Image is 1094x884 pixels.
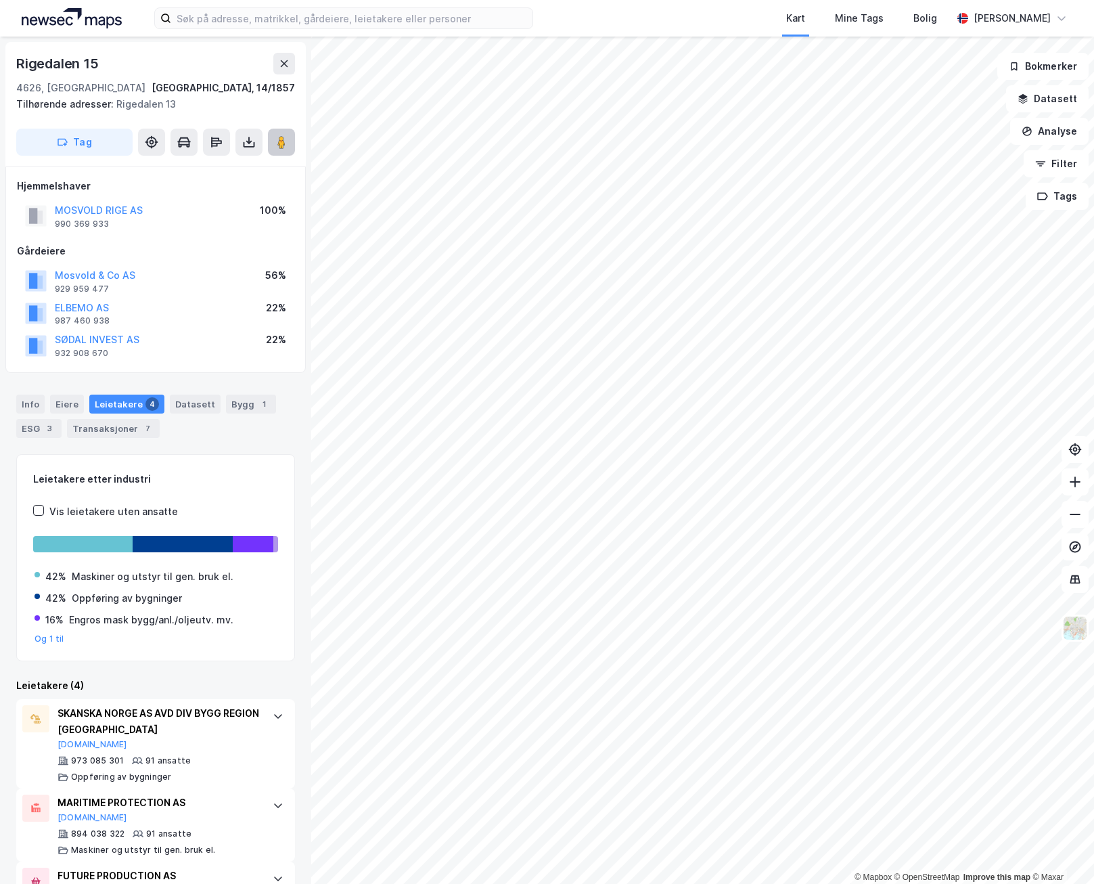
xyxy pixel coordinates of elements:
div: Rigedalen 15 [16,53,101,74]
div: Oppføring av bygninger [72,590,182,606]
div: Bygg [226,395,276,414]
div: 16% [45,612,64,628]
div: 929 959 477 [55,284,109,294]
img: Z [1062,615,1088,641]
div: Leietakere etter industri [33,471,278,487]
div: Datasett [170,395,221,414]
div: FUTURE PRODUCTION AS [58,868,259,884]
div: Info [16,395,45,414]
div: 894 038 322 [71,828,124,839]
div: Gårdeiere [17,243,294,259]
div: 7 [141,422,154,435]
div: Eiere [50,395,84,414]
div: [PERSON_NAME] [974,10,1051,26]
div: 1 [257,397,271,411]
div: Hjemmelshaver [17,178,294,194]
div: Vis leietakere uten ansatte [49,504,178,520]
div: SKANSKA NORGE AS AVD DIV BYGG REGION [GEOGRAPHIC_DATA] [58,705,259,738]
div: 91 ansatte [145,755,191,766]
button: [DOMAIN_NAME] [58,739,127,750]
div: 22% [266,300,286,316]
button: Bokmerker [997,53,1089,80]
img: logo.a4113a55bc3d86da70a041830d287a7e.svg [22,8,122,28]
div: Kart [786,10,805,26]
a: Improve this map [963,872,1030,882]
div: Rigedalen 13 [16,96,284,112]
div: 42% [45,590,66,606]
button: Tags [1026,183,1089,210]
div: 990 369 933 [55,219,109,229]
a: Mapbox [854,872,892,882]
div: 932 908 670 [55,348,108,359]
button: Analyse [1010,118,1089,145]
div: Bolig [913,10,937,26]
div: Mine Tags [835,10,884,26]
div: 3 [43,422,56,435]
button: Og 1 til [35,634,64,644]
div: 100% [260,202,286,219]
div: [GEOGRAPHIC_DATA], 14/1857 [152,80,295,96]
iframe: Chat Widget [1026,819,1094,884]
div: 4 [145,397,159,411]
button: Datasett [1006,85,1089,112]
button: Filter [1024,150,1089,177]
div: 91 ansatte [146,828,191,839]
div: 4626, [GEOGRAPHIC_DATA] [16,80,145,96]
div: Maskiner og utstyr til gen. bruk el. [71,845,215,856]
div: 56% [265,267,286,284]
div: Oppføring av bygninger [71,772,171,782]
input: Søk på adresse, matrikkel, gårdeiere, leietakere eller personer [171,8,532,28]
div: 22% [266,332,286,348]
div: Transaksjoner [67,419,160,438]
div: 987 460 938 [55,315,110,326]
div: 42% [45,569,66,585]
button: Tag [16,129,133,156]
div: Maskiner og utstyr til gen. bruk el. [72,569,233,585]
div: Engros mask bygg/anl./oljeutv. mv. [69,612,233,628]
button: [DOMAIN_NAME] [58,812,127,823]
div: Leietakere [89,395,164,414]
a: OpenStreetMap [894,872,960,882]
div: MARITIME PROTECTION AS [58,795,259,811]
div: ESG [16,419,62,438]
div: 973 085 301 [71,755,124,766]
div: Leietakere (4) [16,678,295,694]
span: Tilhørende adresser: [16,98,116,110]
